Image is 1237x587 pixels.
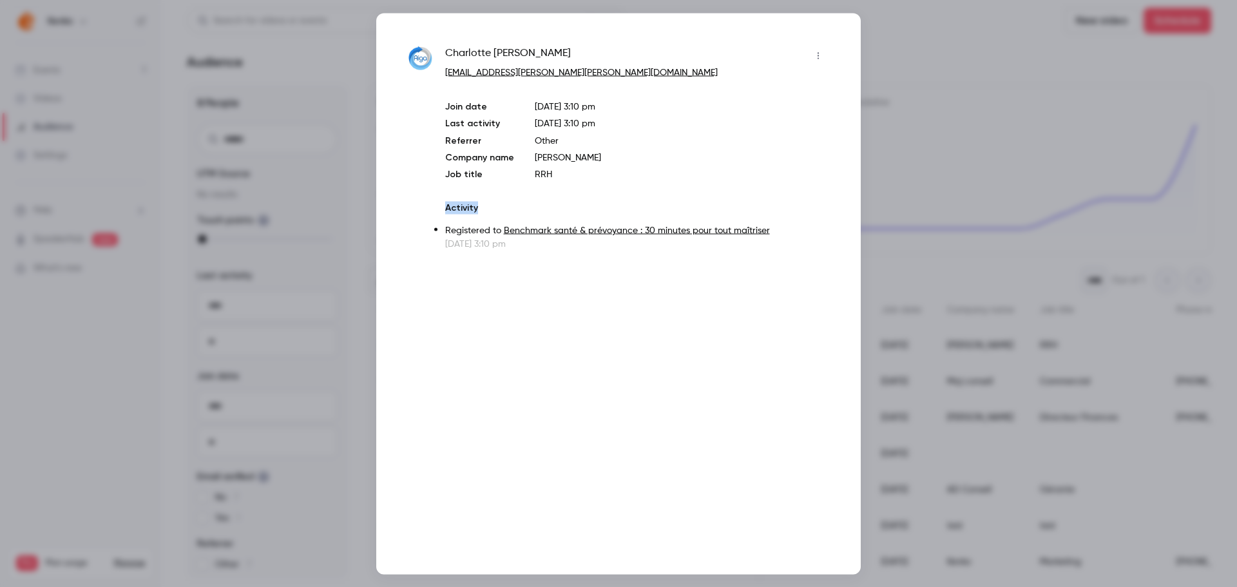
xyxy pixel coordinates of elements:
[445,68,718,77] a: [EMAIL_ADDRESS][PERSON_NAME][PERSON_NAME][DOMAIN_NAME]
[408,46,432,70] img: aiga.fr
[535,168,829,180] p: RRH
[535,100,829,113] p: [DATE] 3:10 pm
[445,45,571,66] span: Charlotte [PERSON_NAME]
[445,100,514,113] p: Join date
[445,224,829,237] p: Registered to
[535,151,829,164] p: [PERSON_NAME]
[535,134,829,147] p: Other
[445,117,514,130] p: Last activity
[504,226,770,235] a: Benchmark santé & prévoyance : 30 minutes pour tout maîtriser
[445,237,829,250] p: [DATE] 3:10 pm
[445,168,514,180] p: Job title
[445,201,829,214] p: Activity
[445,134,514,147] p: Referrer
[535,119,595,128] span: [DATE] 3:10 pm
[445,151,514,164] p: Company name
